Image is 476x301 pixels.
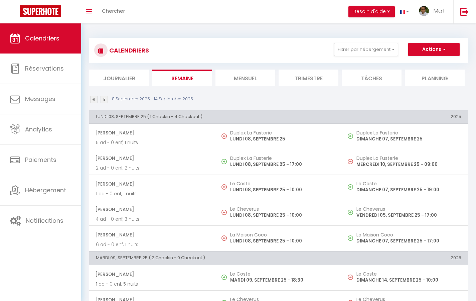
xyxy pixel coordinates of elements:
[25,186,66,194] span: Hébergement
[230,206,335,212] h5: Le Cheverus
[348,133,353,139] img: NO IMAGE
[356,186,461,193] p: DIMANCHE 07, SEPTEMBRE 25 - 19:00
[405,70,465,86] li: Planning
[230,277,335,284] p: MARDI 09, SEPTEMBRE 25 - 18:30
[221,210,227,215] img: NO IMAGE
[230,212,335,219] p: LUNDI 08, SEPTEMBRE 25 - 10:00
[25,34,59,42] span: Calendriers
[419,6,429,16] img: ...
[95,126,209,139] span: [PERSON_NAME]
[230,135,335,142] p: LUNDI 08, SEPTEMBRE 25
[108,43,149,58] h3: CALENDRIERS
[348,6,395,17] button: Besoin d'aide ?
[5,3,25,23] button: Ouvrir le widget de chat LiveChat
[348,235,353,241] img: NO IMAGE
[356,271,461,277] h5: Le Coste
[152,70,212,86] li: Semaine
[230,271,335,277] h5: Le Coste
[356,212,461,219] p: VENDREDI 05, SEPTEMBRE 25 - 17:00
[348,210,353,215] img: NO IMAGE
[356,237,461,244] p: DIMANCHE 07, SEPTEMBRE 25 - 17:00
[356,156,461,161] h5: Duplex La Fusterie
[25,95,55,103] span: Messages
[356,206,461,212] h5: Le Cheverus
[221,235,227,241] img: NO IMAGE
[356,130,461,135] h5: Duplex La Fusterie
[215,70,275,86] li: Mensuel
[230,237,335,244] p: LUNDI 08, SEPTEMBRE 25 - 10:00
[356,277,461,284] p: DIMANCHE 14, SEPTEMBRE 25 - 10:00
[356,135,461,142] p: DIMANCHE 07, SEPTEMBRE 25
[96,165,209,172] p: 2 ad - 0 enf, 2 nuits
[348,184,353,190] img: NO IMAGE
[95,152,209,165] span: [PERSON_NAME]
[342,70,402,86] li: Tâches
[95,228,209,241] span: [PERSON_NAME]
[89,70,149,86] li: Journalier
[356,232,461,237] h5: La Maison Coco
[95,268,209,281] span: [PERSON_NAME]
[433,7,445,15] span: Mat
[25,156,56,164] span: Paiements
[356,181,461,186] h5: Le Coste
[230,186,335,193] p: LUNDI 08, SEPTEMBRE 25 - 10:00
[89,110,342,123] th: LUNDI 08, SEPTEMBRE 25 ( 1 Checkin - 4 Checkout )
[408,43,460,56] button: Actions
[348,275,353,280] img: NO IMAGE
[221,133,227,139] img: NO IMAGE
[230,130,335,135] h5: Duplex La Fusterie
[230,181,335,186] h5: Le Coste
[279,70,338,86] li: Trimestre
[342,110,468,123] th: 2025
[102,7,125,14] span: Chercher
[348,159,353,164] img: NO IMAGE
[96,241,209,248] p: 6 ad - 0 enf, 1 nuits
[460,7,469,16] img: logout
[342,252,468,265] th: 2025
[230,232,335,237] h5: La Maison Coco
[25,125,52,133] span: Analytics
[89,252,342,265] th: MARDI 09, SEPTEMBRE 25 ( 2 Checkin - 0 Checkout )
[96,190,209,197] p: 1 ad - 0 enf, 1 nuits
[356,161,461,168] p: MERCREDI 10, SEPTEMBRE 25 - 09:00
[221,184,227,190] img: NO IMAGE
[96,281,209,288] p: 1 ad - 0 enf, 5 nuits
[96,216,209,223] p: 4 ad - 0 enf, 3 nuits
[26,216,63,225] span: Notifications
[95,203,209,216] span: [PERSON_NAME]
[112,96,193,102] p: 8 Septembre 2025 - 14 Septembre 2025
[96,139,209,146] p: 5 ad - 0 enf, 1 nuits
[95,178,209,190] span: [PERSON_NAME]
[230,161,335,168] p: LUNDI 08, SEPTEMBRE 25 - 17:00
[334,43,398,56] button: Filtrer par hébergement
[230,156,335,161] h5: Duplex La Fusterie
[25,64,64,73] span: Réservations
[20,5,61,17] img: Super Booking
